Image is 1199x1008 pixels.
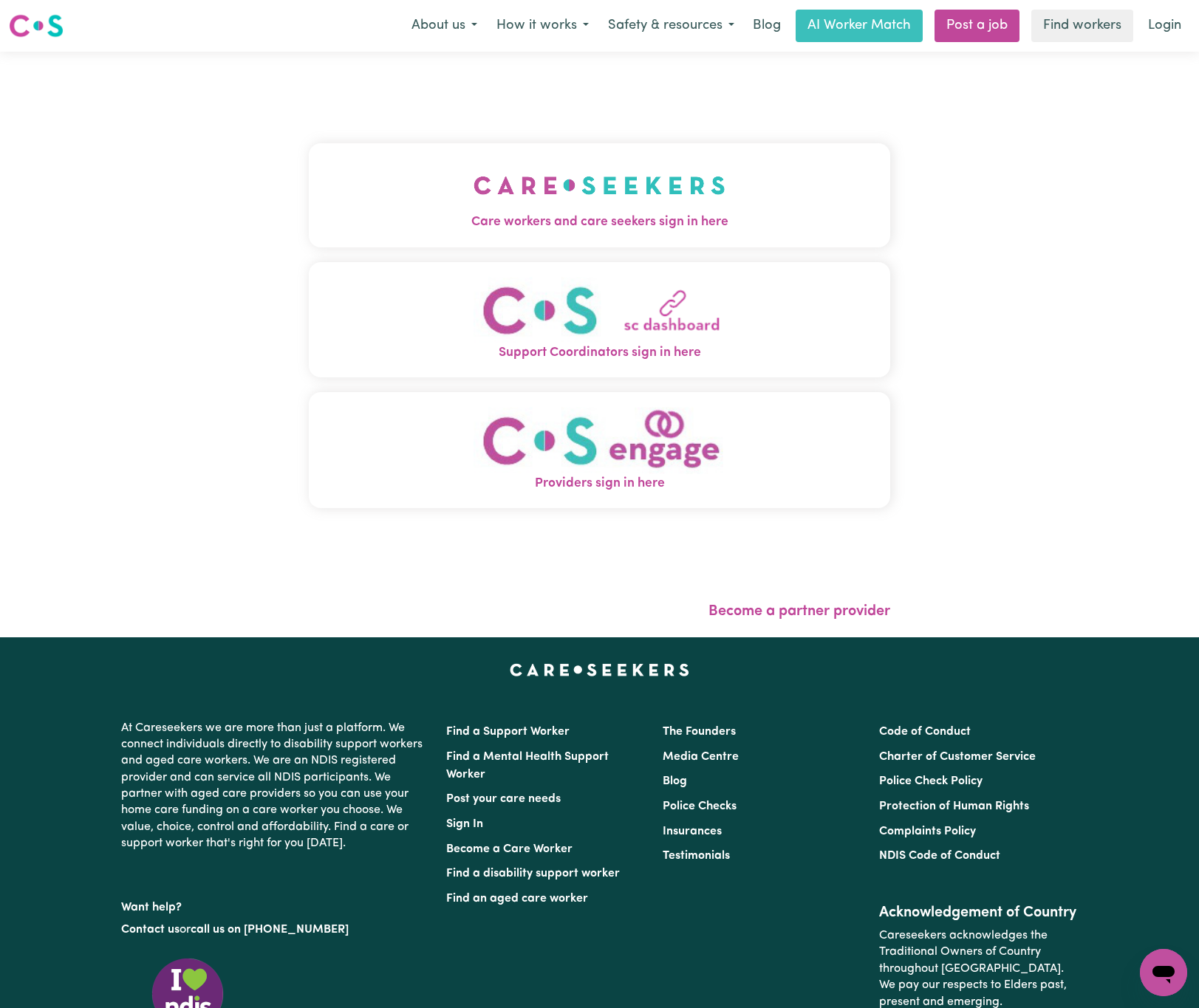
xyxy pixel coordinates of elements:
[309,143,891,247] button: Care workers and care seekers sign in here
[879,775,983,787] a: Police Check Policy
[663,826,722,837] a: Insurances
[9,13,64,39] img: Careseekers logo
[879,904,1078,922] h2: Acknowledgement of Country
[446,751,609,781] a: Find a Mental Health Support Worker
[446,843,573,855] a: Become a Care Worker
[309,213,891,232] span: Care workers and care seekers sign in here
[879,751,1036,763] a: Charter of Customer Service
[121,894,428,916] p: Want help?
[598,10,744,41] button: Safety & resources
[1031,10,1133,42] a: Find workers
[1140,949,1187,996] iframe: Button to launch messaging window
[708,604,890,619] a: Become a partner provider
[191,924,349,936] a: call us on [PHONE_NUMBER]
[9,9,64,43] a: Careseekers logo
[663,850,730,862] a: Testimonials
[796,10,923,42] a: AI Worker Match
[935,10,1019,42] a: Post a job
[446,893,588,905] a: Find an aged care worker
[309,474,891,493] span: Providers sign in here
[879,726,971,738] a: Code of Conduct
[446,868,620,880] a: Find a disability support worker
[1139,10,1190,42] a: Login
[663,751,739,763] a: Media Centre
[744,10,790,42] a: Blog
[446,793,561,805] a: Post your care needs
[121,924,180,936] a: Contact us
[879,850,1000,862] a: NDIS Code of Conduct
[663,726,736,738] a: The Founders
[309,392,891,508] button: Providers sign in here
[121,916,428,944] p: or
[663,775,687,787] a: Blog
[879,800,1029,812] a: Protection of Human Rights
[879,826,976,837] a: Complaints Policy
[487,10,598,41] button: How it works
[402,10,487,41] button: About us
[446,726,570,738] a: Find a Support Worker
[309,262,891,378] button: Support Coordinators sign in here
[510,664,689,676] a: Careseekers home page
[446,818,483,830] a: Sign In
[309,343,891,363] span: Support Coordinators sign in here
[121,714,428,858] p: At Careseekers we are more than just a platform. We connect individuals directly to disability su...
[663,800,737,812] a: Police Checks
